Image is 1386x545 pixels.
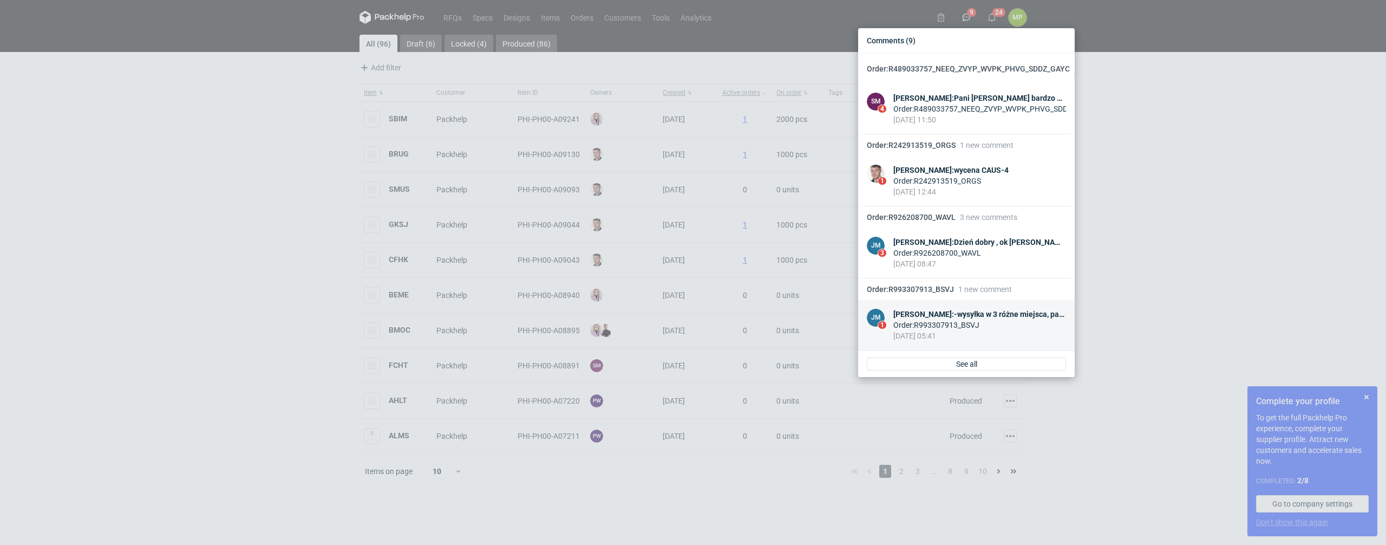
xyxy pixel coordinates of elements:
a: JM1[PERSON_NAME]:-wysyłka w 3 różne miejsca, pakowanie 5000 + PALETY EURO WYSYYŁKA [GEOGRAPHIC_DA... [858,300,1075,351]
button: Order:R242913519_ORGS1 new comment [858,134,1075,156]
div: [DATE] 12:44 [893,186,1009,197]
div: [PERSON_NAME] : wycena CAUS-4 [893,165,1009,176]
div: Comments (9) [862,33,1070,49]
div: [DATE] 11:50 [893,114,1066,125]
span: Order : R242913519_ORGS [867,141,956,150]
a: See all [867,358,1066,371]
div: Sebastian Markut [867,93,885,111]
div: [PERSON_NAME] : -wysyłka w 3 różne miejsca, pakowanie 5000 + PALETY EURO WYSYYŁKA [GEOGRAPHIC_DAT... [893,309,1066,320]
button: Order:R926208700_WAVL3 new comments [858,206,1075,228]
span: Order : R489033757_NEEQ_ZVYP_WVPK_PHVG_SDDZ_GAYC [867,64,1070,73]
button: Order:R489033757_NEEQ_ZVYP_WVPK_PHVG_SDDZ_GAYC4 new comments [858,54,1075,84]
figcaption: JM [867,309,885,327]
div: Order : R489033757_NEEQ_ZVYP_WVPK_PHVG_SDDZ_GAYC [893,103,1066,114]
div: [PERSON_NAME] : Pani [PERSON_NAME] bardzo bym prosił o zgłoszenie całości 20.10 [893,93,1066,103]
span: 3 new comments [960,213,1017,222]
div: [DATE] 08:47 [893,258,1066,269]
a: JM3[PERSON_NAME]:Dzień dobry , ok [PERSON_NAME]Order:R926208700_WAVL[DATE] 08:47 [858,228,1075,278]
figcaption: SM [867,93,885,111]
div: [PERSON_NAME] : Dzień dobry , ok [PERSON_NAME] [893,237,1066,248]
span: Order : R993307913_BSVJ [867,285,954,294]
span: 4 new comments [1074,60,1110,77]
div: Order : R242913519_ORGS [893,176,1009,186]
span: 1 new comment [960,141,1014,150]
button: Order:R993307913_BSVJ1 new comment [858,278,1075,300]
div: Order : R993307913_BSVJ [893,320,1066,330]
div: Joanna Myślak [867,237,885,255]
div: Order : R926208700_WAVL [893,248,1066,258]
span: 1 new comment [958,285,1012,294]
div: [DATE] 05:41 [893,330,1066,341]
a: Maciej Sikora1[PERSON_NAME]:wycena CAUS-4Order:R242913519_ORGS[DATE] 12:44 [858,156,1075,206]
div: Joanna Myślak [867,309,885,327]
figcaption: JM [867,237,885,255]
a: SM4[PERSON_NAME]:Pani [PERSON_NAME] bardzo bym prosił o zgłoszenie całości 20.10Order:R489033757_... [858,84,1075,134]
img: Maciej Sikora [867,165,885,183]
span: Order : R926208700_WAVL [867,213,956,222]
